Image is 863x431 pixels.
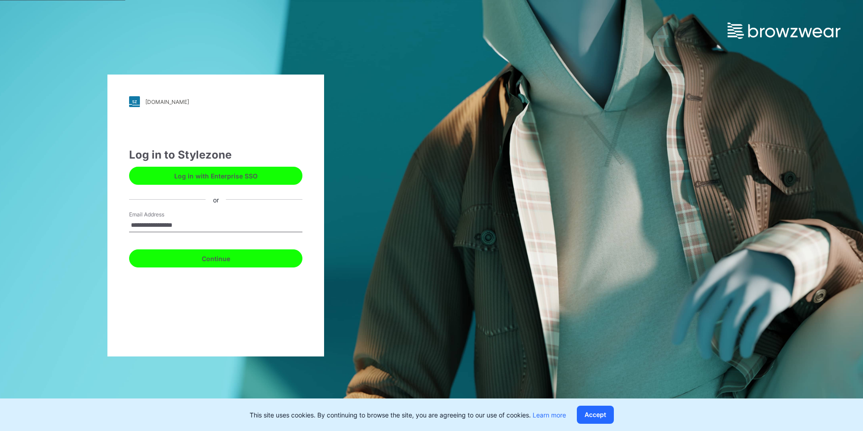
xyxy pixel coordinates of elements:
[533,411,566,419] a: Learn more
[145,98,189,105] div: [DOMAIN_NAME]
[129,167,302,185] button: Log in with Enterprise SSO
[250,410,566,420] p: This site uses cookies. By continuing to browse the site, you are agreeing to our use of cookies.
[129,96,302,107] a: [DOMAIN_NAME]
[129,96,140,107] img: stylezone-logo.562084cfcfab977791bfbf7441f1a819.svg
[129,211,192,219] label: Email Address
[206,195,226,204] div: or
[129,147,302,163] div: Log in to Stylezone
[577,406,614,424] button: Accept
[728,23,840,39] img: browzwear-logo.e42bd6dac1945053ebaf764b6aa21510.svg
[129,249,302,267] button: Continue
